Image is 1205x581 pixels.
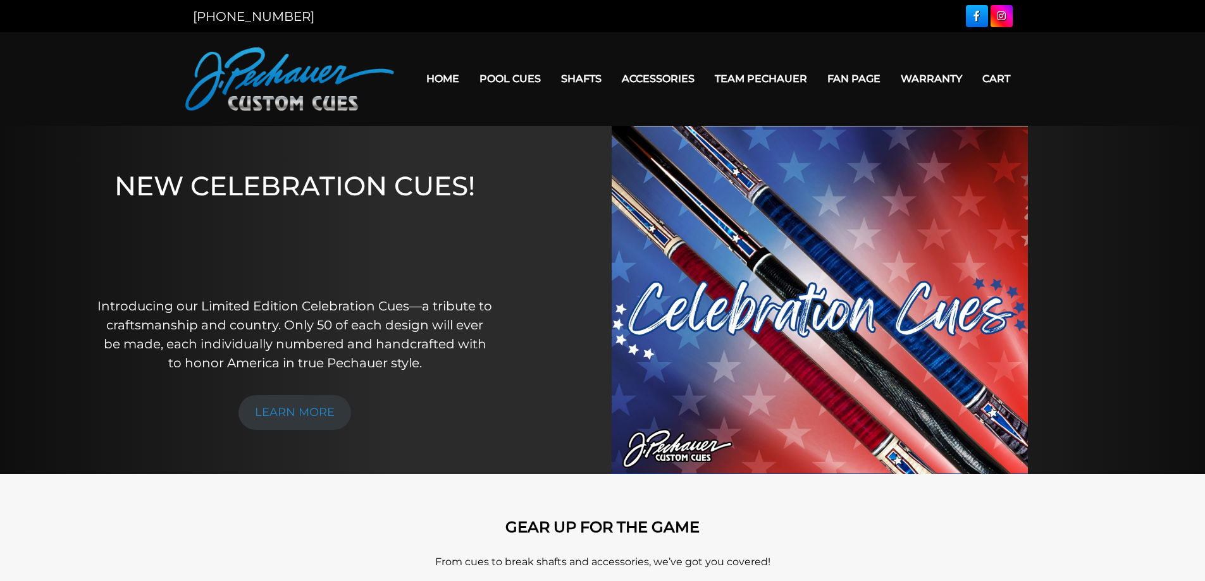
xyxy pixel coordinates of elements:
[185,47,394,111] img: Pechauer Custom Cues
[193,9,314,24] a: [PHONE_NUMBER]
[551,63,612,95] a: Shafts
[242,554,963,570] p: From cues to break shafts and accessories, we’ve got you covered!
[97,297,493,372] p: Introducing our Limited Edition Celebration Cues—a tribute to craftsmanship and country. Only 50 ...
[817,63,891,95] a: Fan Page
[705,63,817,95] a: Team Pechauer
[416,63,469,95] a: Home
[891,63,972,95] a: Warranty
[469,63,551,95] a: Pool Cues
[97,170,493,279] h1: NEW CELEBRATION CUES!
[505,518,700,536] strong: GEAR UP FOR THE GAME
[238,395,351,430] a: LEARN MORE
[972,63,1020,95] a: Cart
[612,63,705,95] a: Accessories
